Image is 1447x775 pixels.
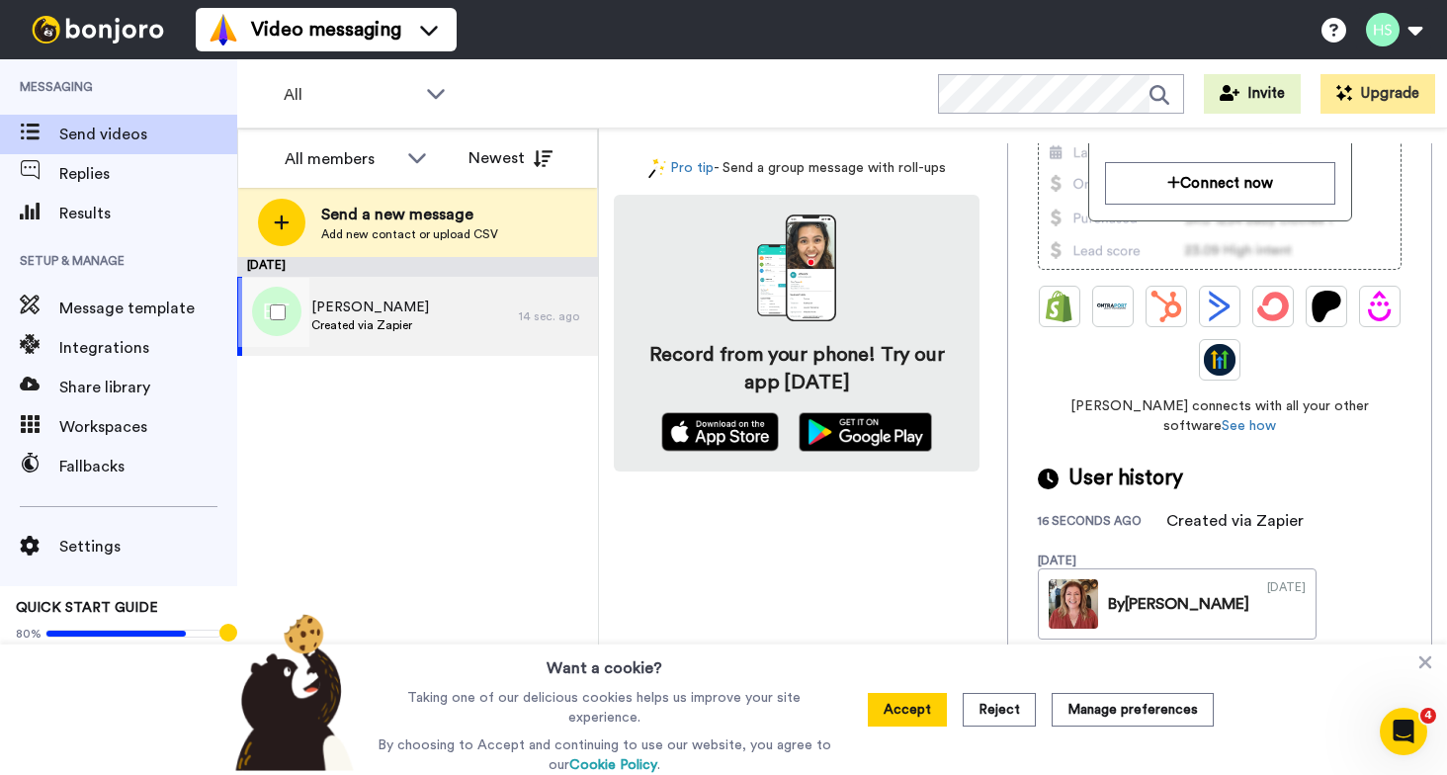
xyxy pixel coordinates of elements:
a: Cookie Policy [569,758,657,772]
a: Pro tip [648,158,714,179]
div: [DATE] [237,257,598,277]
div: By [PERSON_NAME] [1108,592,1249,616]
div: 16 seconds ago [1038,513,1166,533]
span: Settings [59,535,237,559]
img: appstore [661,412,779,452]
span: Share library [59,376,237,399]
button: Invite [1204,74,1301,114]
span: Integrations [59,336,237,360]
a: By[PERSON_NAME][DATE] [1038,568,1317,640]
span: Send a new message [321,203,498,226]
img: GoHighLevel [1204,344,1235,376]
img: download [757,215,836,321]
span: All [284,83,416,107]
button: Upgrade [1320,74,1435,114]
button: Connect now [1105,162,1335,205]
img: Drip [1364,291,1396,322]
span: User history [1068,464,1183,493]
img: bear-with-cookie.png [217,613,364,771]
iframe: Intercom live chat [1380,708,1427,755]
p: By choosing to Accept and continuing to use our website, you agree to our . [373,735,836,775]
span: Add new contact or upload CSV [321,226,498,242]
span: [PERSON_NAME] [311,298,429,317]
img: ActiveCampaign [1204,291,1235,322]
span: QUICK START GUIDE [16,601,158,615]
div: 14 sec. ago [519,308,588,324]
h3: Want a cookie? [547,645,662,680]
img: 03f90820-77cf-4948-a8ca-04f86a2663c7-thumb.jpg [1049,579,1098,629]
div: Created via Zapier [1166,509,1304,533]
div: All members [285,147,397,171]
span: 4 [1420,708,1436,724]
span: 80% [16,626,42,642]
img: ConvertKit [1257,291,1289,322]
span: Replies [59,162,237,186]
img: vm-color.svg [208,14,239,45]
span: Message template [59,297,237,320]
a: See how [1222,419,1276,433]
img: Shopify [1044,291,1075,322]
img: playstore [799,412,932,452]
div: [DATE] [1267,579,1306,629]
p: Taking one of our delicious cookies helps us improve your site experience. [373,688,836,728]
button: Accept [868,693,947,727]
span: Workspaces [59,415,237,439]
button: Reject [963,693,1036,727]
span: [PERSON_NAME] connects with all your other software [1038,396,1402,436]
img: bj-logo-header-white.svg [24,16,172,43]
div: - Send a group message with roll-ups [614,158,979,179]
button: Manage preferences [1052,693,1214,727]
span: Results [59,202,237,225]
div: [DATE] [1038,553,1166,568]
span: Fallbacks [59,455,237,478]
img: Hubspot [1150,291,1182,322]
img: Ontraport [1097,291,1129,322]
span: Video messaging [251,16,401,43]
span: Created via Zapier [311,317,429,333]
button: Newest [454,138,567,178]
span: Send videos [59,123,237,146]
img: Patreon [1311,291,1342,322]
img: magic-wand.svg [648,158,666,179]
h4: Record from your phone! Try our app [DATE] [634,341,960,396]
